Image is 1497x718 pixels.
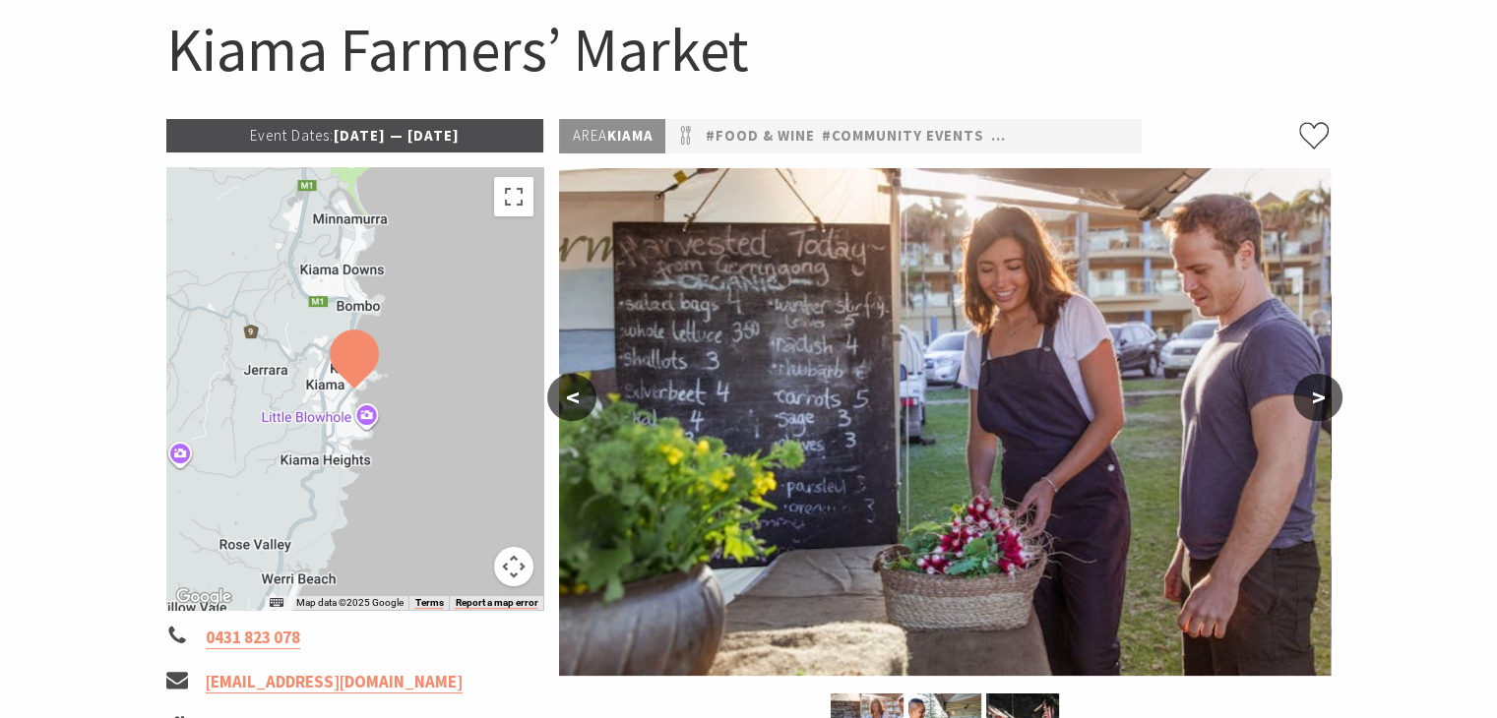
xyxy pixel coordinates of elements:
span: Map data ©2025 Google [295,597,403,608]
p: Kiama [559,119,665,153]
span: Area [572,126,606,145]
a: #Markets [1133,124,1214,149]
a: Open this area in Google Maps (opens a new window) [171,584,236,610]
a: [EMAIL_ADDRESS][DOMAIN_NAME] [206,671,463,693]
p: [DATE] — [DATE] [166,119,544,152]
span: Event Dates: [250,126,334,145]
a: #Food & Wine [705,124,814,149]
h1: Kiama Farmers’ Market [166,10,1332,90]
button: Map camera controls [494,547,533,586]
button: > [1293,374,1342,421]
button: < [547,374,596,421]
img: Google [171,584,236,610]
a: Terms [414,597,443,609]
a: #Family Friendly [990,124,1126,149]
a: #Community Events [821,124,983,149]
button: Keyboard shortcuts [270,596,283,610]
img: Kiama-Farmers-Market-Credit-DNSW [559,168,1331,676]
a: 0431 823 078 [206,627,300,649]
button: Toggle fullscreen view [494,177,533,216]
a: Report a map error [455,597,537,609]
